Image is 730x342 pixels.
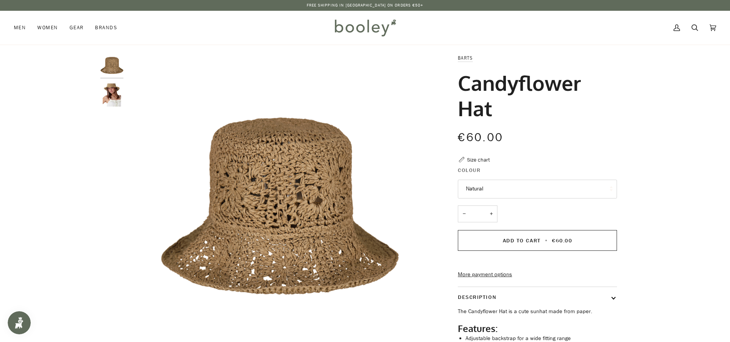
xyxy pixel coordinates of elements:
a: Gear [64,11,90,45]
a: Brands [89,11,123,45]
a: Barts [458,55,473,61]
p: The Candyflower Hat is a cute sunhat made from paper. [458,307,617,316]
img: Barts Candyflower Hat Natural - Booley Galway [100,83,123,107]
span: €60.00 [552,237,572,244]
button: Add to Cart • €60.00 [458,230,617,251]
p: Free Shipping in [GEOGRAPHIC_DATA] on Orders €50+ [307,2,424,8]
span: Men [14,24,26,32]
a: More payment options [458,270,617,279]
div: Size chart [467,156,490,164]
a: Women [32,11,63,45]
button: + [485,205,497,223]
span: • [543,237,550,244]
span: Gear [70,24,84,32]
button: Description [458,287,617,307]
span: Women [37,24,58,32]
button: Natural [458,180,617,199]
iframe: Button to open loyalty program pop-up [8,311,31,334]
span: €60.00 [458,130,503,145]
img: Booley [331,17,399,39]
span: Brands [95,24,117,32]
h2: Features: [458,323,617,334]
span: Colour [458,166,481,174]
button: − [458,205,470,223]
input: Quantity [458,205,497,223]
span: Add to Cart [503,237,541,244]
img: Barts Candyflower Hat Natural - Booley Galway [100,54,123,77]
a: Men [14,11,32,45]
h1: Candyflower Hat [458,70,611,121]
